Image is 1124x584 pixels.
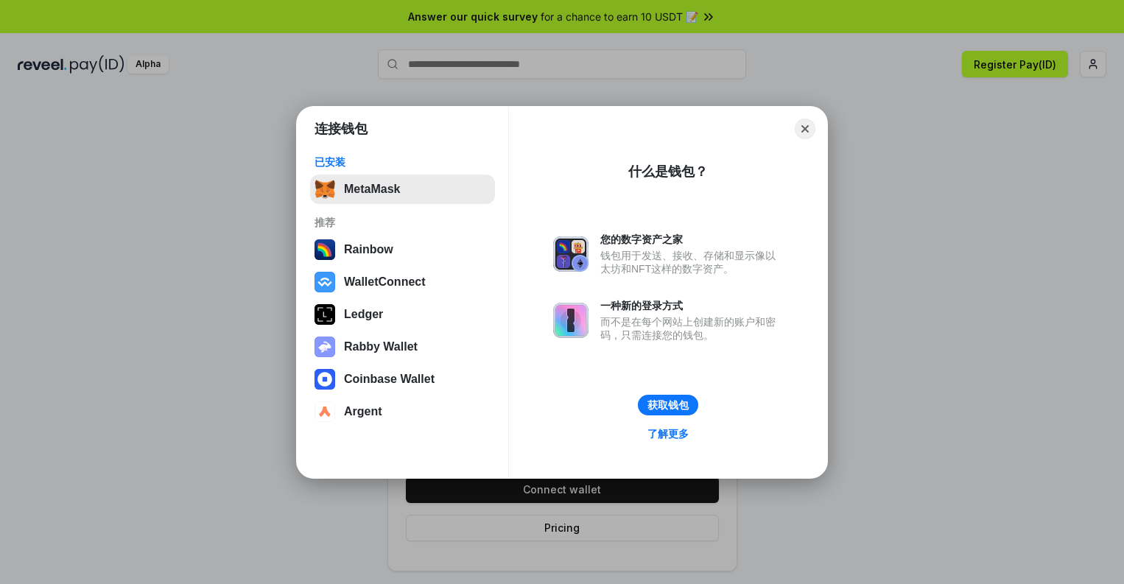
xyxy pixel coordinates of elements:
div: 什么是钱包？ [628,163,708,180]
button: MetaMask [310,175,495,204]
div: Argent [344,405,382,418]
button: Argent [310,397,495,426]
div: 了解更多 [647,427,689,440]
button: Ledger [310,300,495,329]
div: 获取钱包 [647,398,689,412]
img: svg+xml,%3Csvg%20xmlns%3D%22http%3A%2F%2Fwww.w3.org%2F2000%2Fsvg%22%20fill%3D%22none%22%20viewBox... [315,337,335,357]
div: 推荐 [315,216,491,229]
img: svg+xml,%3Csvg%20width%3D%22120%22%20height%3D%22120%22%20viewBox%3D%220%200%20120%20120%22%20fil... [315,239,335,260]
div: MetaMask [344,183,400,196]
button: Close [795,119,815,139]
div: Rainbow [344,243,393,256]
img: svg+xml,%3Csvg%20xmlns%3D%22http%3A%2F%2Fwww.w3.org%2F2000%2Fsvg%22%20fill%3D%22none%22%20viewBox... [553,303,589,338]
div: 一种新的登录方式 [600,299,783,312]
img: svg+xml,%3Csvg%20fill%3D%22none%22%20height%3D%2233%22%20viewBox%3D%220%200%2035%2033%22%20width%... [315,179,335,200]
button: Rainbow [310,235,495,264]
a: 了解更多 [639,424,698,443]
img: svg+xml,%3Csvg%20width%3D%2228%22%20height%3D%2228%22%20viewBox%3D%220%200%2028%2028%22%20fill%3D... [315,369,335,390]
img: svg+xml,%3Csvg%20xmlns%3D%22http%3A%2F%2Fwww.w3.org%2F2000%2Fsvg%22%20width%3D%2228%22%20height%3... [315,304,335,325]
button: Coinbase Wallet [310,365,495,394]
div: 您的数字资产之家 [600,233,783,246]
div: 而不是在每个网站上创建新的账户和密码，只需连接您的钱包。 [600,315,783,342]
div: Ledger [344,308,383,321]
img: svg+xml,%3Csvg%20xmlns%3D%22http%3A%2F%2Fwww.w3.org%2F2000%2Fsvg%22%20fill%3D%22none%22%20viewBox... [553,236,589,272]
div: 钱包用于发送、接收、存储和显示像以太坊和NFT这样的数字资产。 [600,249,783,275]
div: 已安装 [315,155,491,169]
button: Rabby Wallet [310,332,495,362]
h1: 连接钱包 [315,120,368,138]
div: Rabby Wallet [344,340,418,353]
img: svg+xml,%3Csvg%20width%3D%2228%22%20height%3D%2228%22%20viewBox%3D%220%200%2028%2028%22%20fill%3D... [315,401,335,422]
button: WalletConnect [310,267,495,297]
img: svg+xml,%3Csvg%20width%3D%2228%22%20height%3D%2228%22%20viewBox%3D%220%200%2028%2028%22%20fill%3D... [315,272,335,292]
div: WalletConnect [344,275,426,289]
button: 获取钱包 [638,395,698,415]
div: Coinbase Wallet [344,373,435,386]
